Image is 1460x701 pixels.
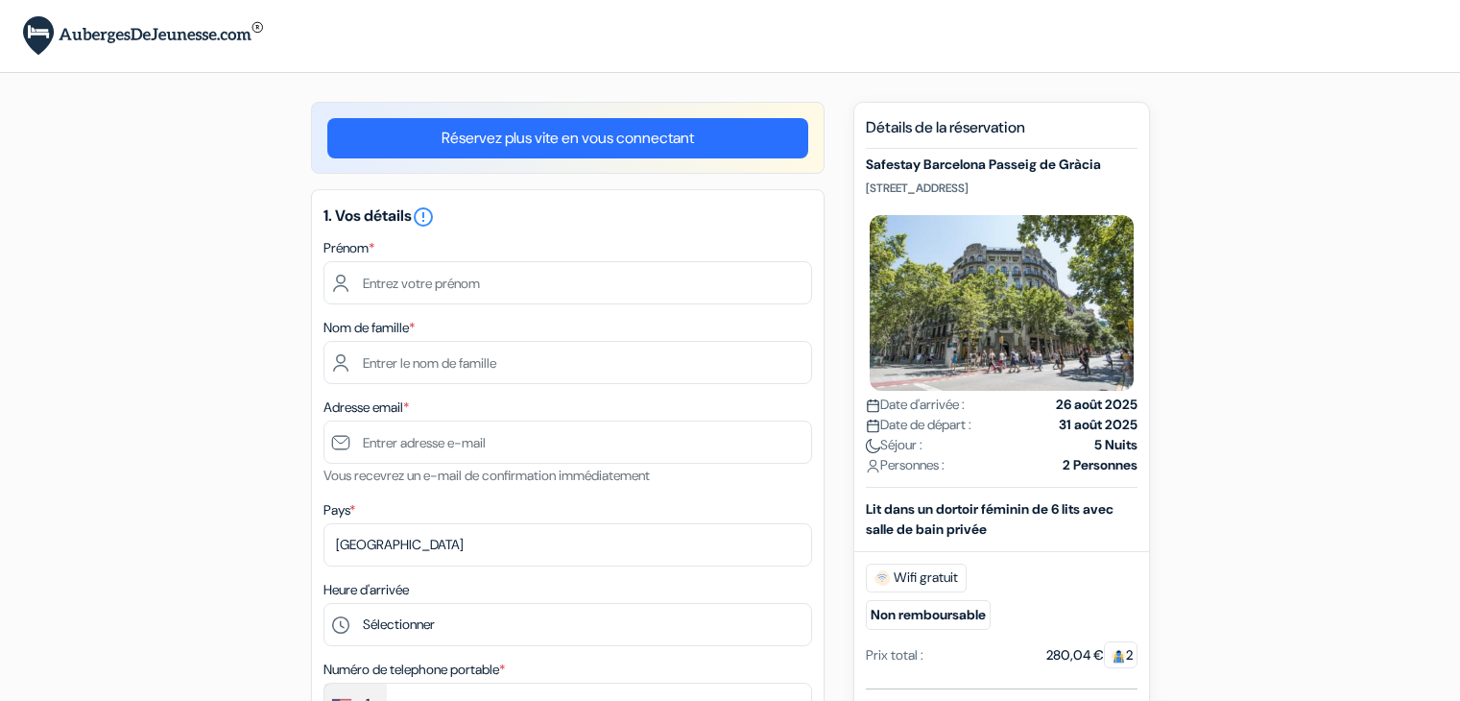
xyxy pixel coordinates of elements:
[323,398,409,418] label: Adresse email
[866,459,880,473] img: user_icon.svg
[1059,415,1137,435] strong: 31 août 2025
[866,455,945,475] span: Personnes :
[1094,435,1137,455] strong: 5 Nuits
[323,500,355,520] label: Pays
[866,399,880,413] img: calendar.svg
[412,205,435,229] i: error_outline
[866,419,880,433] img: calendar.svg
[327,118,808,158] a: Réservez plus vite en vous connectant
[866,600,991,630] small: Non remboursable
[1104,641,1137,668] span: 2
[323,421,812,464] input: Entrer adresse e-mail
[866,118,1137,149] h5: Détails de la réservation
[866,395,965,415] span: Date d'arrivée :
[23,16,263,56] img: AubergesDeJeunesse.com
[323,318,415,338] label: Nom de famille
[1056,395,1137,415] strong: 26 août 2025
[323,261,812,304] input: Entrez votre prénom
[866,500,1113,538] b: Lit dans un dortoir féminin de 6 lits avec salle de bain privée
[323,660,505,680] label: Numéro de telephone portable
[323,341,812,384] input: Entrer le nom de famille
[323,238,374,258] label: Prénom
[866,435,922,455] span: Séjour :
[1063,455,1137,475] strong: 2 Personnes
[323,467,650,484] small: Vous recevrez un e-mail de confirmation immédiatement
[866,181,1137,196] p: [STREET_ADDRESS]
[874,570,890,586] img: free_wifi.svg
[412,205,435,226] a: error_outline
[323,205,812,229] h5: 1. Vos détails
[866,645,923,665] div: Prix total :
[866,564,967,592] span: Wifi gratuit
[1046,645,1137,665] div: 280,04 €
[866,157,1137,173] h5: Safestay Barcelona Passeig de Gràcia
[866,415,971,435] span: Date de départ :
[866,439,880,453] img: moon.svg
[1112,649,1126,664] img: guest.svg
[323,580,409,600] label: Heure d'arrivée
